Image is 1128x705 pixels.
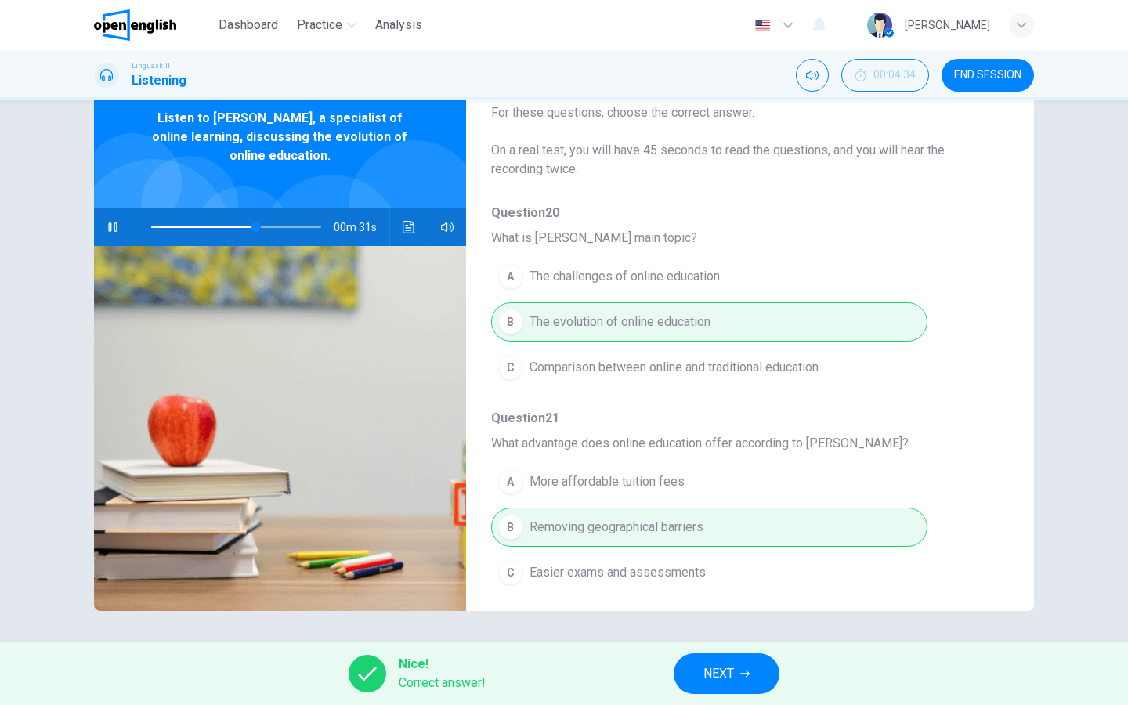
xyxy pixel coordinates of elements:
[873,69,916,81] span: 00:04:34
[132,71,186,90] h1: Listening
[399,655,486,674] span: Nice!
[841,59,929,92] button: 00:04:34
[375,16,422,34] span: Analysis
[399,674,486,692] span: Correct answer!
[291,11,363,39] button: Practice
[491,141,984,179] span: On a real test, you will have 45 seconds to read the questions, and you will hear the recording t...
[396,208,421,246] button: Click to see the audio transcription
[491,434,984,453] span: What advantage does online education offer according to [PERSON_NAME]?
[212,11,284,39] button: Dashboard
[145,109,415,165] span: Listen to [PERSON_NAME], a specialist of online learning, discussing the evolution of online educ...
[297,16,342,34] span: Practice
[867,13,892,38] img: Profile picture
[94,9,176,41] img: OpenEnglish logo
[674,653,779,694] button: NEXT
[132,60,170,71] span: Linguaskill
[753,20,772,31] img: en
[491,204,984,222] span: Question 20
[703,663,734,685] span: NEXT
[94,246,466,611] img: Listen to Emma Johnson, a specialist of online learning, discussing the evolution of online educa...
[942,59,1034,92] button: END SESSION
[369,11,428,39] button: Analysis
[94,9,212,41] a: OpenEnglish logo
[796,59,829,92] div: Mute
[491,229,984,248] span: What is [PERSON_NAME] main topic?
[491,103,984,122] span: For these questions, choose the correct answer.
[334,208,389,246] span: 00m 31s
[491,409,984,428] span: Question 21
[219,16,278,34] span: Dashboard
[954,69,1021,81] span: END SESSION
[841,59,929,92] div: Hide
[905,16,990,34] div: [PERSON_NAME]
